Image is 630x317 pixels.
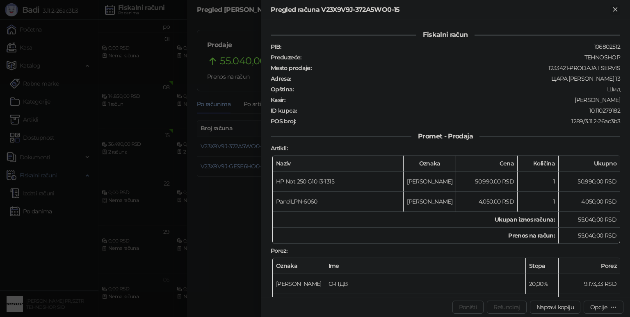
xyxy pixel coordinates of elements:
[297,107,621,114] div: 10:110279182
[559,294,620,310] td: 9.173,33 RSD
[271,107,297,114] strong: ID kupca :
[273,156,404,172] th: Naziv
[325,274,526,294] td: О-ПДВ
[273,192,404,212] td: PanelLPN-6060
[518,172,559,192] td: 1
[271,118,296,125] strong: POS broj :
[487,301,527,314] button: Refundiraj
[590,303,607,311] div: Opcije
[559,228,620,244] td: 55.040,00 RSD
[559,212,620,228] td: 55.040,00 RSD
[302,54,621,61] div: TEHNOSHOP
[294,86,621,93] div: Шид
[297,118,621,125] div: 1289/3.11.2-26ac3b3
[610,5,620,15] button: Zatvori
[518,192,559,212] td: 1
[312,64,621,72] div: 1233421-PRODAJA I SERVIS
[271,54,301,61] strong: Preduzeće :
[559,156,620,172] th: Ukupno
[404,172,456,192] td: [PERSON_NAME]
[559,172,620,192] td: 50.990,00 RSD
[404,156,456,172] th: Oznaka
[271,75,291,82] strong: Adresa :
[584,301,623,314] button: Opcije
[273,274,325,294] td: [PERSON_NAME]
[282,43,621,50] div: 106802512
[456,192,518,212] td: 4.050,00 RSD
[271,145,288,152] strong: Artikli :
[559,274,620,294] td: 9.173,33 RSD
[325,258,526,274] th: Ime
[456,172,518,192] td: 50.990,00 RSD
[559,258,620,274] th: Porez
[271,86,294,93] strong: Opština :
[456,156,518,172] th: Cena
[273,258,325,274] th: Oznaka
[526,258,559,274] th: Stopa
[271,96,285,104] strong: Kasir :
[271,5,610,15] div: Pregled računa V23X9V9J-372A5WO0-15
[404,192,456,212] td: [PERSON_NAME]
[292,75,621,82] div: ЦАРА [PERSON_NAME] 13
[416,31,474,38] span: Fiskalni račun
[530,301,580,314] button: Napravi kopiju
[495,216,555,223] strong: Ukupan iznos računa :
[452,301,484,314] button: Poništi
[559,192,620,212] td: 4.050,00 RSD
[271,64,311,72] strong: Mesto prodaje :
[273,172,404,192] td: HP Not 250 G10 i3-1315
[518,156,559,172] th: Količina
[271,43,281,50] strong: PIB :
[411,132,479,140] span: Promet - Prodaja
[526,274,559,294] td: 20,00%
[536,303,574,311] span: Napravi kopiju
[271,247,287,254] strong: Porez :
[508,232,555,239] strong: Prenos na račun :
[286,96,621,104] div: [PERSON_NAME]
